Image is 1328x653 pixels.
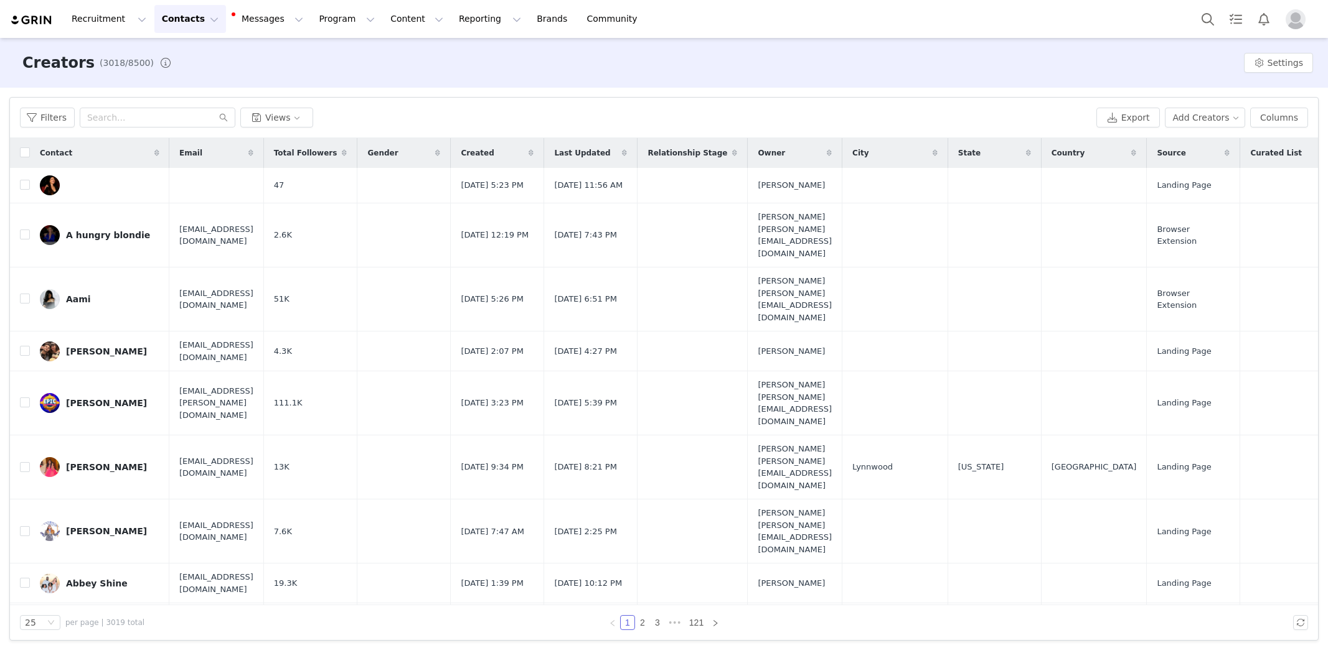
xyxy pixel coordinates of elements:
span: [EMAIL_ADDRESS][DOMAIN_NAME] [179,223,253,248]
span: Created [461,147,494,159]
span: [EMAIL_ADDRESS][DOMAIN_NAME] [179,339,253,363]
button: Views [240,108,313,127]
a: [PERSON_NAME] [40,341,159,361]
span: [DATE] 2:07 PM [461,345,523,358]
button: Filters [20,108,75,127]
span: Last Updated [554,147,610,159]
a: 3 [651,616,664,629]
a: Tasks [1222,5,1250,33]
span: 51K [274,293,290,305]
span: [DATE] 5:39 PM [554,397,616,409]
div: [PERSON_NAME] [66,398,147,408]
a: 2 [636,616,649,629]
div: [PERSON_NAME] [66,346,147,356]
a: 1 [621,616,634,629]
span: Landing Page [1157,179,1211,192]
span: [US_STATE] [958,461,1004,473]
span: Owner [758,147,785,159]
span: ••• [665,615,685,630]
button: Program [311,5,382,33]
button: Settings [1244,53,1313,73]
span: Source [1157,147,1186,159]
span: Landing Page [1157,526,1211,538]
button: Profile [1278,9,1318,29]
button: Reporting [451,5,529,33]
span: [EMAIL_ADDRESS][DOMAIN_NAME] [179,287,253,312]
span: 7.6K [274,526,292,538]
span: Email [179,147,202,159]
span: [PERSON_NAME] [PERSON_NAME][EMAIL_ADDRESS][DOMAIN_NAME] [758,379,832,427]
span: [PERSON_NAME] [758,179,825,192]
img: placeholder-profile.jpg [1286,9,1306,29]
span: [PERSON_NAME] [PERSON_NAME][EMAIL_ADDRESS][DOMAIN_NAME] [758,443,832,491]
button: Contacts [154,5,226,33]
span: City [852,147,869,159]
img: grin logo [10,14,54,26]
img: 5aac242d-938f-40cb-a794-7c49df396b58.jpg [40,289,60,309]
button: Notifications [1250,5,1278,33]
img: 2e53bb4d-c91e-453f-8f35-911a237d4b3b.jpg [40,175,60,195]
li: Previous Page [605,615,620,630]
button: Recruitment [64,5,154,33]
span: 111.1K [274,397,303,409]
div: [PERSON_NAME] [66,526,147,536]
li: 1 [620,615,635,630]
span: [PERSON_NAME] [PERSON_NAME][EMAIL_ADDRESS][DOMAIN_NAME] [758,211,832,259]
a: [PERSON_NAME] [40,521,159,541]
span: [DATE] 10:12 PM [554,577,622,590]
a: Community [580,5,651,33]
button: Content [383,5,451,33]
span: [PERSON_NAME] [PERSON_NAME][EMAIL_ADDRESS][DOMAIN_NAME] [758,507,832,555]
li: 3 [650,615,665,630]
span: [GEOGRAPHIC_DATA] [1052,461,1137,473]
span: [EMAIL_ADDRESS][PERSON_NAME][DOMAIN_NAME] [179,385,253,422]
span: 19.3K [274,577,297,590]
img: a5819955-3c05-47b2-9c0f-fa59702204cd.jpg [40,393,60,413]
span: Gender [367,147,398,159]
div: Aami [66,294,91,304]
span: [DATE] 3:23 PM [461,397,523,409]
span: [DATE] 1:39 PM [461,577,523,590]
span: [DATE] 7:47 AM [461,526,524,538]
span: per page | 3019 total [65,617,144,628]
button: Columns [1250,108,1308,127]
a: [PERSON_NAME] [40,393,159,413]
span: Total Followers [274,147,337,159]
li: 2 [635,615,650,630]
span: [PERSON_NAME] [758,345,825,358]
i: icon: down [47,619,55,628]
i: icon: search [219,113,228,122]
span: Relationship Stage [648,147,727,159]
div: Abbey Shine [66,578,128,588]
span: Landing Page [1157,397,1211,409]
span: [DATE] 12:19 PM [461,229,529,241]
img: f05002c4-7a4b-47dd-a260-f359a11a3176.jpg [40,573,60,593]
span: 2.6K [274,229,292,241]
li: Next Page [708,615,723,630]
span: [DATE] 7:43 PM [554,229,616,241]
span: [DATE] 2:25 PM [554,526,616,538]
h3: Creators [22,52,95,74]
div: 25 [25,616,36,629]
div: [PERSON_NAME] [66,462,147,472]
span: [PERSON_NAME] [758,577,825,590]
span: Landing Page [1157,577,1211,590]
span: Country [1052,147,1085,159]
span: Landing Page [1157,345,1211,358]
span: Landing Page [1157,461,1211,473]
input: Search... [80,108,235,127]
img: d1ec5916-b118-466b-82e7-9cf6175fddf1.jpg [40,341,60,361]
a: Brands [529,5,578,33]
i: icon: left [609,619,616,627]
li: Next 3 Pages [665,615,685,630]
span: [DATE] 6:51 PM [554,293,616,305]
a: 121 [685,616,707,629]
img: a4e71f78-c8fc-47df-94dc-030b3fd9b6ba.jpg [40,225,60,245]
span: [EMAIL_ADDRESS][DOMAIN_NAME] [179,571,253,595]
span: 13K [274,461,290,473]
span: State [958,147,981,159]
span: Browser Extension [1157,223,1230,248]
span: Curated List [1250,147,1302,159]
span: [DATE] 5:23 PM [461,179,523,192]
span: [EMAIL_ADDRESS][DOMAIN_NAME] [179,519,253,544]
